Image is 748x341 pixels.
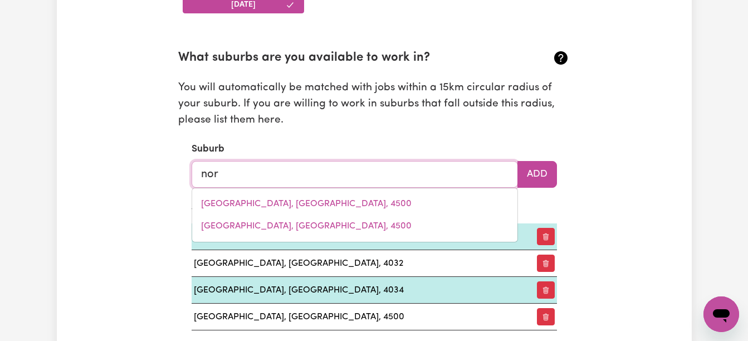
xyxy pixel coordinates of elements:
td: [GEOGRAPHIC_DATA], [GEOGRAPHIC_DATA], 4034 [192,277,522,304]
button: Remove preferred suburb [537,308,555,325]
p: You will automatically be matched with jobs within a 15km circular radius of your suburb. If you ... [178,80,570,128]
span: [GEOGRAPHIC_DATA], [GEOGRAPHIC_DATA], 4500 [201,199,412,208]
td: [GEOGRAPHIC_DATA], [GEOGRAPHIC_DATA], 4500 [192,304,522,330]
div: menu-options [192,188,518,242]
button: Add to preferred suburbs [517,161,557,188]
td: [GEOGRAPHIC_DATA], [GEOGRAPHIC_DATA], 4032 [192,250,522,277]
a: STRATHPINE, Queensland, 4500 [192,193,517,215]
iframe: Button to launch messaging window [703,296,739,332]
input: e.g. North Bondi, New South Wales [192,161,518,188]
button: Remove preferred suburb [537,228,555,245]
span: [GEOGRAPHIC_DATA], [GEOGRAPHIC_DATA], 4500 [201,222,412,231]
label: Suburb [192,142,224,157]
h2: What suburbs are you available to work in? [178,51,505,66]
a: STRATHPINE CENTRE, Queensland, 4500 [192,215,517,237]
button: Remove preferred suburb [537,281,555,299]
button: Remove preferred suburb [537,255,555,272]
